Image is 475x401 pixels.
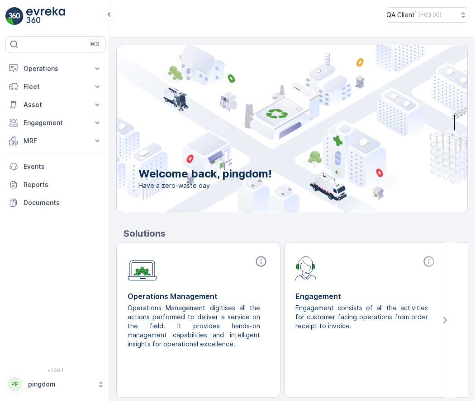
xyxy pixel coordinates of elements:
p: Engagement [24,118,87,127]
img: module-icon [128,255,157,281]
img: logo_light-DOdMpM7g.png [26,7,65,25]
p: Operations [24,64,87,73]
button: QA Client(+03:00) [386,7,468,23]
img: city illustration [76,45,467,212]
button: PPpingdom [5,375,105,394]
p: QA Client [386,10,415,19]
button: MRF [5,132,105,150]
img: module-icon [295,255,317,280]
p: ( +03:00 ) [418,11,442,19]
p: Reports [24,180,102,189]
p: Operations Management [128,291,269,302]
p: Engagement [295,291,437,302]
p: Solutions [123,227,468,240]
button: Engagement [5,114,105,132]
p: ⌘B [90,41,99,48]
p: Operations Management digitises all the actions performed to deliver a service on the field. It p... [128,303,262,349]
div: PP [8,377,22,392]
a: Events [5,158,105,176]
button: Operations [5,60,105,78]
p: Welcome back, pingdom! [138,167,272,181]
p: Asset [24,100,87,109]
p: Engagement consists of all the activities for customer facing operations from order receipt to in... [295,303,430,331]
img: logo [5,7,24,25]
button: Asset [5,96,105,114]
span: Have a zero-waste day [138,181,272,190]
p: pingdom [28,380,93,389]
p: Events [24,162,102,171]
span: v 1.50.1 [5,368,105,373]
a: Documents [5,194,105,212]
p: Fleet [24,82,87,91]
button: Fleet [5,78,105,96]
p: MRF [24,136,87,145]
p: Documents [24,198,102,207]
a: Reports [5,176,105,194]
